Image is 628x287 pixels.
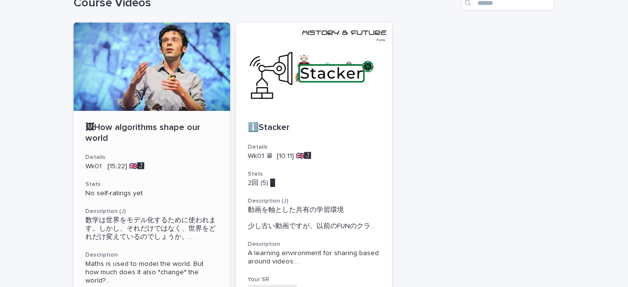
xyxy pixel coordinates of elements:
[248,143,381,151] h3: Details
[85,181,218,188] h3: Stats
[248,206,381,231] span: 動画を軸とした共有の学習環境 少し古い動画ですが、以前のFUNのクラ ...
[85,260,218,285] div: Maths is used to model the world. But how much does it also *change* the world? You will hear the...
[85,208,218,215] h3: Description (J)
[248,276,381,284] h3: Your SR
[85,216,218,241] span: 数学は世界をモデル化するために使われます。しかし、それだけではなく、世界をどれだけ変えているのでしょうか。 ...
[248,123,381,133] p: ℹ️Stacker
[248,179,381,187] p: 2回 (5) █
[85,251,218,259] h3: Description
[248,249,381,266] span: A learning environment for sharing based around videos. ...
[85,123,218,144] p: 🖼How algorithms shape our world
[248,170,381,178] h3: Stats
[248,240,381,248] h3: Description
[85,260,218,285] span: Maths is used to model the world. But how much does it also *change* the world? ...
[248,152,381,160] p: Wk01 🖥 [10:11] 🇬🇧🅹️
[248,249,381,266] div: A learning environment for sharing based around videos. The video is a little old, and you can se...
[85,162,218,171] p: Wk01 [15:22] 🇬🇧🅹️
[85,189,218,198] p: No self-ratings yet
[248,197,381,205] h3: Description (J)
[85,216,218,241] div: 数学は世界をモデル化するために使われます。しかし、それだけではなく、世界をどれだけ変えているのでしょうか。 ブラックボックス」という言葉を耳にすることがありますが、これは実際には理解できない方法...
[248,206,381,231] div: 動画を軸とした共有の学習環境 少し古い動画ですが、以前のFUNのクラスシステム「manaba」をご覧いただけます。 0:00 Stackerを用いる理由 0:52 講義の検索方法 1:09 学習...
[85,154,218,161] h3: Details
